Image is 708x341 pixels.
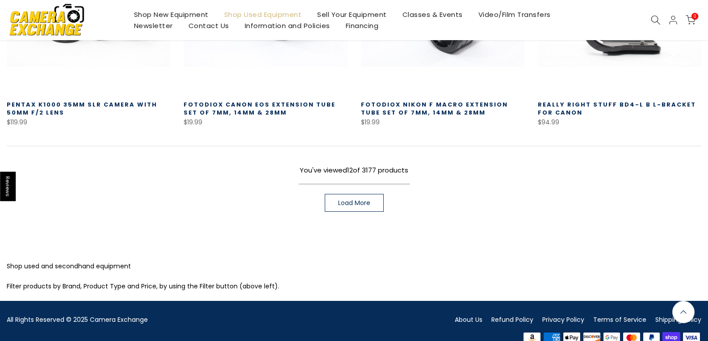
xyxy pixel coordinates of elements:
[126,9,216,20] a: Shop New Equipment
[691,13,698,20] span: 0
[126,20,180,31] a: Newsletter
[593,315,646,324] a: Terms of Service
[538,100,696,117] a: Really Right Stuff BD4-L B L-Bracket for Canon
[455,315,482,324] a: About Us
[538,117,701,128] div: $94.99
[491,315,533,324] a: Refund Policy
[672,301,695,323] a: Back to the top
[7,117,170,128] div: $119.99
[338,20,386,31] a: Financing
[655,315,701,324] a: Shipping Policy
[7,281,701,292] p: Filter products by Brand, Product Type and Price, by using the Filter button (above left).
[216,9,310,20] a: Shop Used Equipment
[542,315,584,324] a: Privacy Policy
[686,15,695,25] a: 0
[325,194,384,212] a: Load More
[361,117,524,128] div: $19.99
[300,165,408,175] span: You've viewed of 3177 products
[7,100,157,117] a: Pentax K1000 35mm SLR Camera with 50mm f/2 Lens
[347,165,353,175] span: 12
[470,9,558,20] a: Video/Film Transfers
[338,200,370,206] span: Load More
[7,261,701,272] p: Shop used and secondhand equipment
[180,20,237,31] a: Contact Us
[184,117,347,128] div: $19.99
[361,100,508,117] a: Fotodiox Nikon F Macro Extension Tube Set of 7mm, 14mm & 28mm
[7,314,348,325] div: All Rights Reserved © 2025 Camera Exchange
[394,9,470,20] a: Classes & Events
[184,100,335,117] a: Fotodiox Canon EOS Extension Tube Set of 7mm, 14mm & 28mm
[310,9,395,20] a: Sell Your Equipment
[237,20,338,31] a: Information and Policies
